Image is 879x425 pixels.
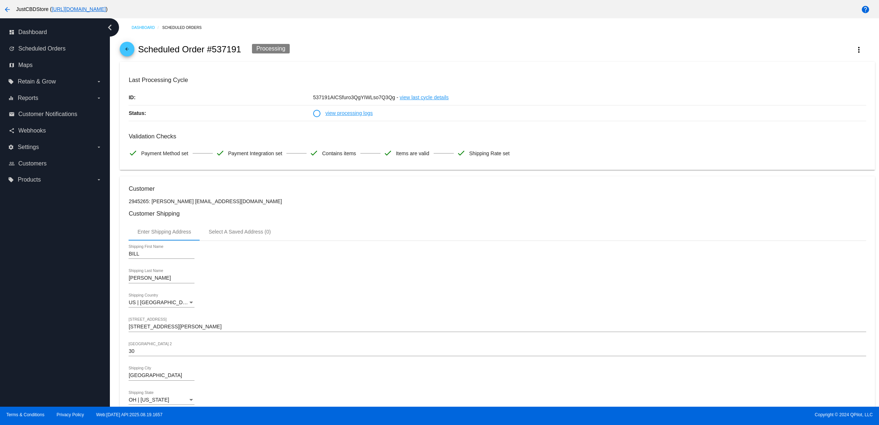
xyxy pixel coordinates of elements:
a: Scheduled Orders [162,22,208,33]
i: local_offer [8,177,14,183]
a: email Customer Notifications [9,108,102,120]
i: arrow_drop_down [96,144,102,150]
a: Dashboard [131,22,162,33]
span: Webhooks [18,127,46,134]
a: view processing logs [326,105,373,121]
span: Payment Integration set [228,146,282,161]
mat-icon: arrow_back [3,5,12,14]
h3: Customer [129,185,866,192]
h2: Scheduled Order #537191 [138,44,241,55]
i: local_offer [8,79,14,85]
mat-icon: more_vert [854,45,863,54]
a: share Webhooks [9,125,102,137]
h3: Validation Checks [129,133,866,140]
a: people_outline Customers [9,158,102,169]
a: Web:[DATE] API:2025.08.19.1657 [96,412,163,417]
span: Settings [18,144,39,150]
span: Shipping Rate set [469,146,510,161]
i: equalizer [8,95,14,101]
input: Shipping Last Name [129,275,194,281]
a: map Maps [9,59,102,71]
i: arrow_drop_down [96,79,102,85]
a: dashboard Dashboard [9,26,102,38]
i: settings [8,144,14,150]
div: Processing [252,44,290,53]
a: Privacy Policy [57,412,84,417]
span: Copyright © 2024 QPilot, LLC [446,412,873,417]
i: chevron_left [104,22,116,33]
mat-icon: check [129,149,137,157]
p: 2945265: [PERSON_NAME] [EMAIL_ADDRESS][DOMAIN_NAME] [129,198,866,204]
input: Shipping Street 1 [129,324,866,330]
mat-icon: arrow_back [123,46,131,55]
i: map [9,62,15,68]
i: email [9,111,15,117]
span: Contains items [322,146,356,161]
mat-icon: help [861,5,870,14]
div: Select A Saved Address (0) [209,229,271,235]
mat-icon: check [457,149,466,157]
mat-icon: check [309,149,318,157]
i: update [9,46,15,52]
span: Retain & Grow [18,78,56,85]
span: Dashboard [18,29,47,36]
span: Products [18,176,41,183]
span: Customers [18,160,47,167]
i: arrow_drop_down [96,177,102,183]
mat-icon: check [216,149,225,157]
mat-icon: check [383,149,392,157]
p: Status: [129,105,313,121]
span: OH | [US_STATE] [129,397,169,403]
mat-select: Shipping Country [129,300,194,306]
a: view last cycle details [400,90,449,105]
i: share [9,128,15,134]
span: 537191AICSfuro3QgYIWLso7Q3Qg - [313,94,398,100]
i: dashboard [9,29,15,35]
a: Terms & Conditions [6,412,44,417]
span: Items are valid [396,146,429,161]
a: [URL][DOMAIN_NAME] [52,6,106,12]
h3: Customer Shipping [129,210,866,217]
span: Maps [18,62,33,68]
mat-select: Shipping State [129,397,194,403]
span: Payment Method set [141,146,188,161]
i: arrow_drop_down [96,95,102,101]
a: update Scheduled Orders [9,43,102,55]
i: people_outline [9,161,15,167]
h3: Last Processing Cycle [129,77,866,83]
p: ID: [129,90,313,105]
div: Enter Shipping Address [137,229,191,235]
span: JustCBDStore ( ) [16,6,108,12]
input: Shipping Street 2 [129,348,866,354]
span: US | [GEOGRAPHIC_DATA] [129,299,193,305]
span: Scheduled Orders [18,45,66,52]
input: Shipping First Name [129,251,194,257]
span: Reports [18,95,38,101]
input: Shipping City [129,373,194,379]
span: Customer Notifications [18,111,77,118]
